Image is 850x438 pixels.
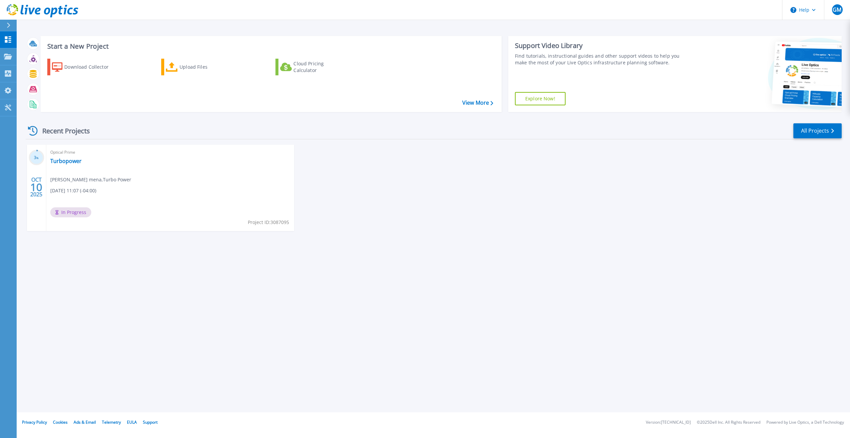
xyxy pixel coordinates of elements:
li: Powered by Live Optics, a Dell Technology [766,420,844,425]
li: Version: [TECHNICAL_ID] [646,420,691,425]
a: Upload Files [161,59,235,75]
span: GM [833,7,841,12]
a: View More [462,100,493,106]
a: Privacy Policy [22,419,47,425]
a: EULA [127,419,137,425]
span: % [36,156,39,160]
span: [DATE] 11:07 (-04:00) [50,187,96,194]
div: Upload Files [180,60,233,74]
a: Cloud Pricing Calculator [275,59,350,75]
div: Recent Projects [26,123,99,139]
a: Telemetry [102,419,121,425]
span: Project ID: 3087095 [248,219,289,226]
span: 10 [30,184,42,190]
li: © 2025 Dell Inc. All Rights Reserved [697,420,760,425]
div: Cloud Pricing Calculator [293,60,347,74]
span: In Progress [50,207,91,217]
div: Support Video Library [515,41,687,50]
h3: 3 [29,154,44,162]
div: Find tutorials, instructional guides and other support videos to help you make the most of your L... [515,53,687,66]
a: All Projects [793,123,842,138]
a: Explore Now! [515,92,566,105]
span: [PERSON_NAME] mena , Turbo Power [50,176,131,183]
a: Support [143,419,158,425]
a: Ads & Email [74,419,96,425]
h3: Start a New Project [47,43,493,50]
a: Cookies [53,419,68,425]
div: OCT 2025 [30,175,43,199]
span: Optical Prime [50,149,290,156]
a: Download Collector [47,59,122,75]
a: Turbopower [50,158,82,164]
div: Download Collector [64,60,118,74]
